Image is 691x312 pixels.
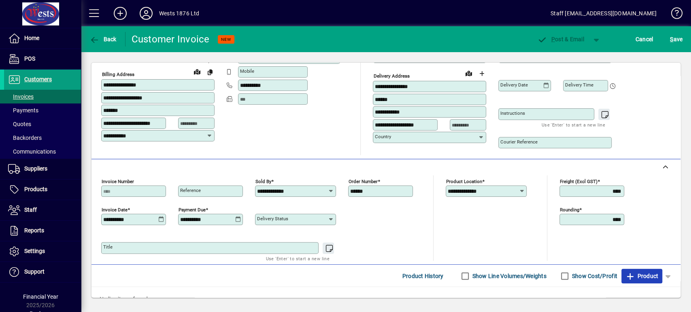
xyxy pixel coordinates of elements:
[4,145,81,158] a: Communications
[402,270,444,282] span: Product History
[625,270,658,282] span: Product
[159,7,199,20] div: Wests 1876 Ltd
[107,6,133,21] button: Add
[132,33,210,46] div: Customer Invoice
[4,262,81,282] a: Support
[4,117,81,131] a: Quotes
[500,139,538,145] mat-label: Courier Reference
[551,36,555,42] span: P
[24,268,45,275] span: Support
[204,65,217,78] button: Copy to Delivery address
[87,32,119,46] button: Back
[636,33,653,46] span: Cancel
[570,272,617,280] label: Show Cost/Profit
[103,244,113,250] mat-label: Title
[668,32,685,46] button: Save
[670,33,682,46] span: ave
[266,254,330,263] mat-hint: Use 'Enter' to start a new line
[471,272,546,280] label: Show Line Volumes/Weights
[500,110,525,116] mat-label: Instructions
[375,134,391,139] mat-label: Country
[24,76,52,82] span: Customers
[255,179,271,184] mat-label: Sold by
[8,121,31,127] span: Quotes
[23,293,58,300] span: Financial Year
[240,68,254,74] mat-label: Mobile
[24,248,45,254] span: Settings
[4,28,81,48] a: Home
[533,32,588,46] button: Post & Email
[4,159,81,179] a: Suppliers
[180,188,201,193] mat-label: Reference
[8,107,38,114] span: Payments
[191,65,204,78] a: View on map
[133,6,159,21] button: Profile
[102,207,128,213] mat-label: Invoice date
[4,103,81,117] a: Payments
[221,37,231,42] span: NEW
[102,179,134,184] mat-label: Invoice number
[4,90,81,103] a: Invoices
[551,7,657,20] div: Staff [EMAIL_ADDRESS][DOMAIN_NAME]
[4,221,81,241] a: Reports
[91,287,680,312] div: No line items found
[665,2,681,28] a: Knowledge Base
[24,55,35,62] span: POS
[537,36,584,42] span: ost & Email
[24,207,37,213] span: Staff
[500,82,528,88] mat-label: Delivery date
[621,269,662,283] button: Product
[4,49,81,69] a: POS
[89,36,117,42] span: Back
[257,216,288,221] mat-label: Delivery status
[4,200,81,220] a: Staff
[4,131,81,145] a: Backorders
[349,179,378,184] mat-label: Order number
[446,179,482,184] mat-label: Product location
[24,186,47,192] span: Products
[24,35,39,41] span: Home
[670,36,673,42] span: S
[8,93,34,100] span: Invoices
[8,148,56,155] span: Communications
[542,120,605,129] mat-hint: Use 'Enter' to start a new line
[475,67,488,80] button: Choose address
[8,135,42,141] span: Backorders
[462,67,475,80] a: View on map
[81,32,125,46] app-page-header-button: Back
[565,82,593,88] mat-label: Delivery time
[24,165,47,172] span: Suppliers
[634,32,655,46] button: Cancel
[399,269,447,283] button: Product History
[560,179,597,184] mat-label: Freight (excl GST)
[4,241,81,261] a: Settings
[4,179,81,200] a: Products
[179,207,206,213] mat-label: Payment due
[560,207,579,213] mat-label: Rounding
[24,227,44,234] span: Reports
